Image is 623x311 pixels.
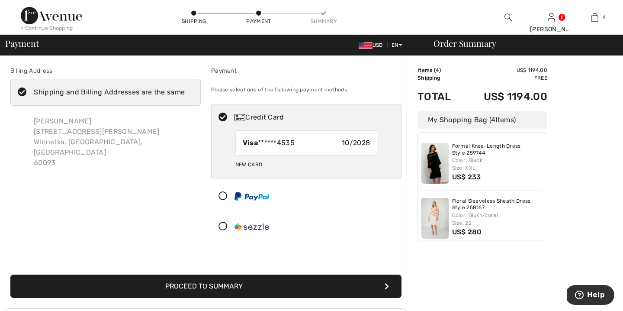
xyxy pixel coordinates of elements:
div: New Card [235,157,262,172]
a: 4 [573,12,616,23]
div: Order Summary [423,39,618,48]
td: Items ( ) [417,66,462,74]
span: Payment [5,39,39,48]
button: Proceed to Summary [10,275,401,298]
span: EN [392,42,402,48]
td: US$ 1194.00 [462,82,547,111]
div: My Shopping Bag ( Items) [417,111,547,129]
a: Formal Knee-Length Dress Style 259744 [452,143,544,156]
img: Sezzle [234,223,269,231]
img: Floral Sleeveless Sheath Dress Style 258167 [421,198,449,239]
div: Payment [211,66,401,75]
span: USD [359,42,386,48]
div: < Continue Shopping [21,24,73,32]
div: Shipping [181,17,207,25]
span: US$ 280 [452,228,482,236]
iframe: Opens a widget where you can find more information [567,285,614,307]
span: 4 [436,67,439,73]
a: Sign In [548,13,555,21]
div: Billing Address [10,66,201,75]
span: US$ 233 [452,173,481,181]
div: Please select one of the following payment methods [211,79,401,100]
td: Shipping [417,74,462,82]
img: search the website [504,12,512,23]
img: Formal Knee-Length Dress Style 259744 [421,143,449,184]
a: Floral Sleeveless Sheath Dress Style 258167 [452,198,544,211]
img: 1ère Avenue [21,7,82,24]
div: [PERSON_NAME] [STREET_ADDRESS][PERSON_NAME] Winnetka, [GEOGRAPHIC_DATA], [GEOGRAPHIC_DATA] 60093 [27,109,201,175]
div: Color: Blush/coral Size: 22 [452,211,544,227]
div: Credit Card [234,112,395,123]
div: Summary [311,17,337,25]
img: PayPal [234,192,269,201]
div: Shipping and Billing Addresses are the same [34,87,185,97]
span: 10/2028 [342,138,370,148]
td: Total [417,82,462,111]
img: US Dollar [359,42,373,49]
div: Color: Black Size: XXL [452,156,544,172]
img: My Info [548,12,555,23]
td: US$ 1194.00 [462,66,547,74]
td: Free [462,74,547,82]
strong: Visa [243,139,258,147]
span: 4 [491,116,495,124]
img: My Bag [591,12,598,23]
div: Payment [246,17,272,25]
img: Credit Card [234,114,245,121]
div: [PERSON_NAME] [530,25,572,34]
span: 4 [603,13,606,21]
